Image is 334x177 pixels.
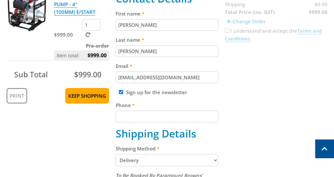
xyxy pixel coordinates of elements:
[87,50,107,60] span: $999.00
[116,111,218,122] input: Please enter your telephone number.
[116,127,218,140] h2: Shipping Details
[116,101,218,109] label: Phone
[116,62,218,70] label: Email
[14,69,48,80] span: Sub Total
[116,154,218,166] select: Please select a shipping method.
[116,19,218,31] input: Please enter your first name.
[54,31,81,39] p: $999.00
[116,10,218,17] label: First name
[54,50,109,60] p: Item total:
[116,145,218,152] label: Shipping Method
[116,72,218,83] input: Please enter your email address.
[116,36,218,44] label: Last name
[6,88,27,104] a: Print
[54,42,109,50] p: Pre-order
[126,89,187,95] label: Sign up for the newsletter
[65,88,109,104] a: Keep Shopping
[116,45,218,57] input: Please enter your last name.
[74,69,101,80] span: $999.00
